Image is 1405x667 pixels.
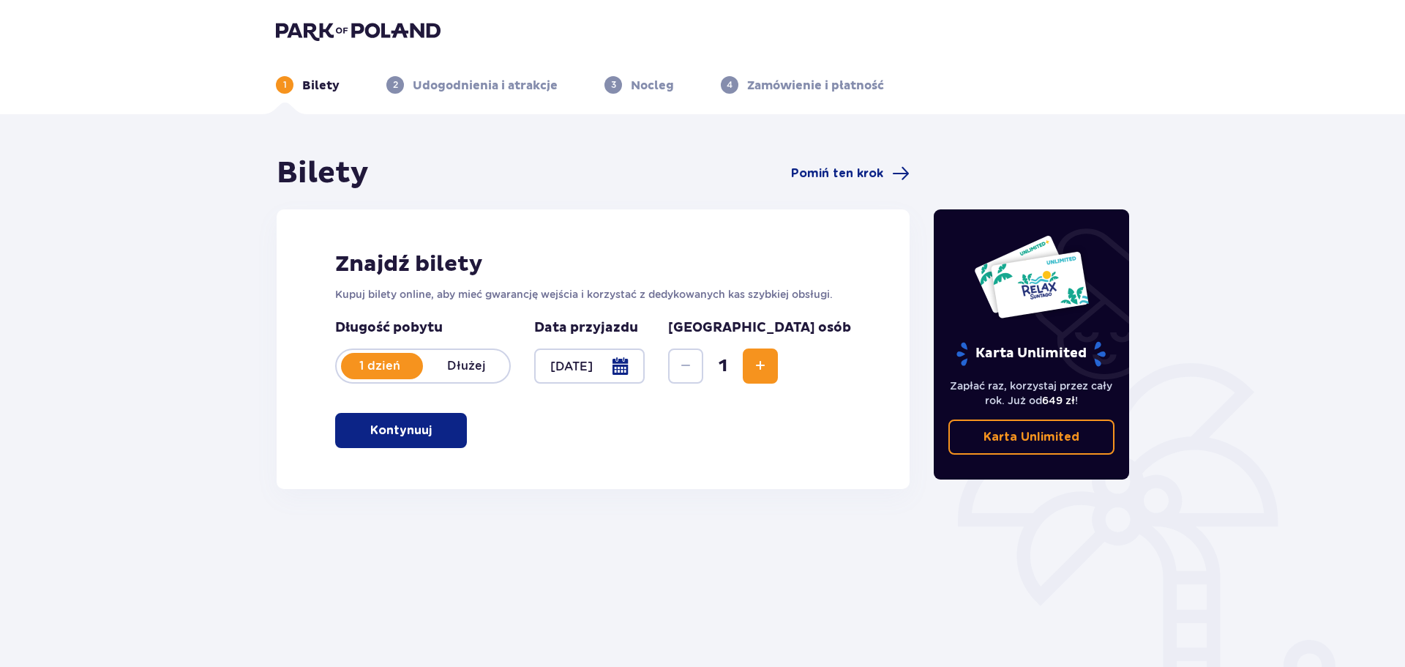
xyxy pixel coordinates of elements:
[423,358,509,374] p: Dłużej
[727,78,733,92] p: 4
[370,422,432,439] p: Kontynuuj
[706,355,740,377] span: 1
[335,287,851,302] p: Kupuj bilety online, aby mieć gwarancję wejścia i korzystać z dedykowanych kas szybkiej obsługi.
[302,78,340,94] p: Bilety
[983,429,1079,445] p: Karta Unlimited
[611,78,616,92] p: 3
[631,78,674,94] p: Nocleg
[277,155,369,192] h1: Bilety
[393,78,398,92] p: 2
[335,250,851,278] h2: Znajdź bilety
[948,420,1115,455] a: Karta Unlimited
[335,319,511,337] p: Długość pobytu
[413,78,558,94] p: Udogodnienia i atrakcje
[283,78,287,92] p: 1
[743,349,778,384] button: Increase
[276,21,441,41] img: Park of Poland logo
[337,358,423,374] p: 1 dzień
[335,413,467,448] button: Kontynuuj
[955,341,1107,367] p: Karta Unlimited
[791,165,910,182] a: Pomiń ten krok
[668,349,703,384] button: Decrease
[747,78,884,94] p: Zamówienie i płatność
[948,379,1115,408] p: Zapłać raz, korzystaj przez cały rok. Już od !
[1042,395,1075,406] span: 649 zł
[534,319,638,337] p: Data przyjazdu
[791,165,883,182] span: Pomiń ten krok
[668,319,851,337] p: [GEOGRAPHIC_DATA] osób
